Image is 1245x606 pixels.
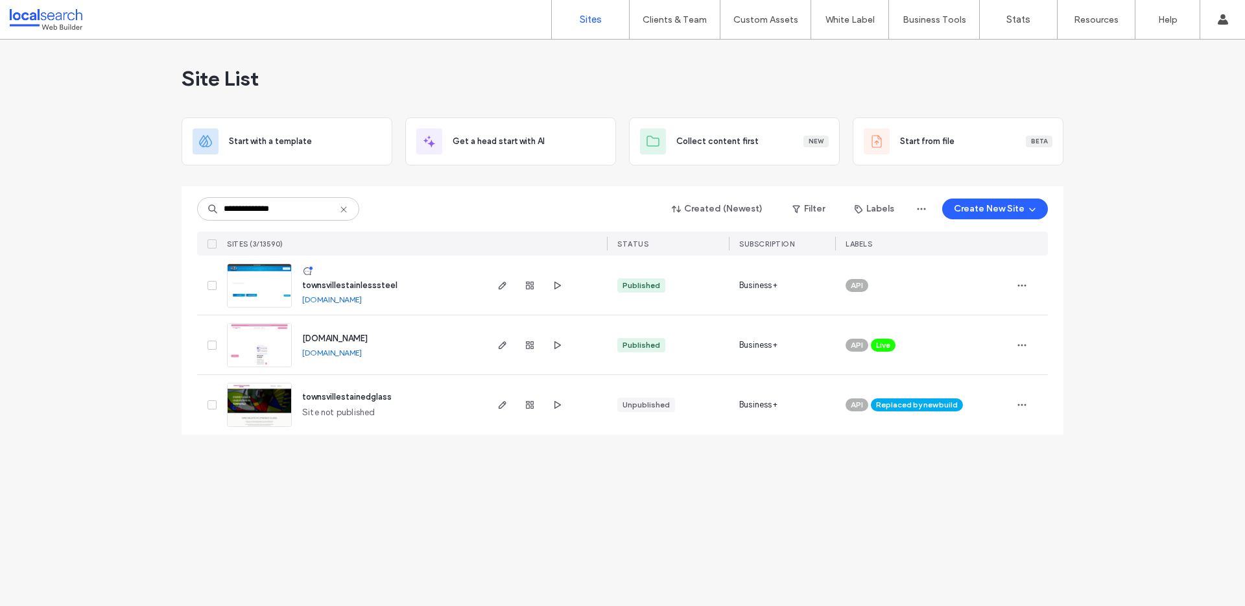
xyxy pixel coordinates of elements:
[876,339,890,351] span: Live
[851,280,863,291] span: API
[617,239,648,248] span: STATUS
[1074,14,1119,25] label: Resources
[942,199,1048,219] button: Create New Site
[851,339,863,351] span: API
[851,399,863,411] span: API
[30,9,56,21] span: Help
[661,199,774,219] button: Created (Newest)
[1026,136,1052,147] div: Beta
[182,66,259,91] span: Site List
[1158,14,1178,25] label: Help
[739,279,777,292] span: Business+
[302,295,362,304] a: [DOMAIN_NAME]
[302,280,397,290] a: townsvillestainlesssteel
[580,14,602,25] label: Sites
[779,199,838,219] button: Filter
[853,117,1063,165] div: Start from fileBeta
[733,14,798,25] label: Custom Assets
[676,135,759,148] span: Collect content first
[846,239,872,248] span: LABELS
[622,339,660,351] div: Published
[739,339,777,352] span: Business+
[739,398,777,411] span: Business+
[622,399,670,411] div: Unpublished
[302,392,392,402] a: townsvillestainedglass
[227,239,283,248] span: SITES (3/13590)
[182,117,392,165] div: Start with a template
[229,135,312,148] span: Start with a template
[803,136,829,147] div: New
[900,135,954,148] span: Start from file
[643,14,707,25] label: Clients & Team
[843,199,906,219] button: Labels
[903,14,966,25] label: Business Tools
[622,280,660,291] div: Published
[629,117,840,165] div: Collect content firstNew
[739,239,794,248] span: SUBSCRIPTION
[302,406,375,419] span: Site not published
[1006,14,1030,25] label: Stats
[453,135,545,148] span: Get a head start with AI
[825,14,875,25] label: White Label
[876,399,958,411] span: Replaced by new build
[405,117,616,165] div: Get a head start with AI
[302,348,362,358] a: [DOMAIN_NAME]
[302,333,368,343] a: [DOMAIN_NAME]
